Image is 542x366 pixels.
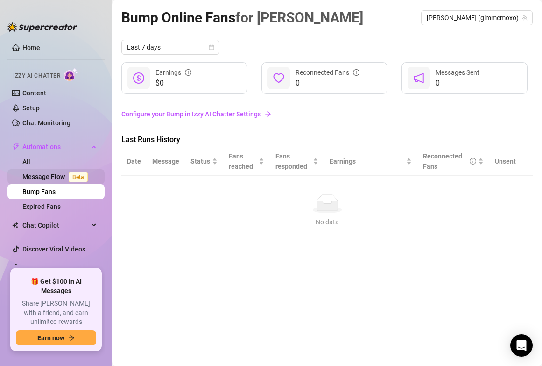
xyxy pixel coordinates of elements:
span: thunderbolt [12,143,20,151]
span: 0 [436,78,479,89]
span: Last 7 days [127,40,214,54]
span: Anthia (gimmemoxo) [427,11,527,25]
span: Share [PERSON_NAME] with a friend, and earn unlimited rewards [16,299,96,327]
th: Fans responded [270,147,324,176]
span: arrow-right [68,335,75,341]
span: $0 [155,78,191,89]
a: Home [22,44,40,51]
div: Reconnected Fans [296,67,359,78]
span: info-circle [470,158,476,165]
article: Bump Online Fans [121,7,363,29]
img: logo-BBDzfeDw.svg [7,22,77,32]
span: calendar [209,44,214,50]
a: Content [22,89,46,97]
button: Earn nowarrow-right [16,330,96,345]
a: Settings [22,264,47,272]
a: All [22,158,30,165]
a: Configure your Bump in Izzy AI Chatter Settingsarrow-right [121,105,533,123]
span: Earnings [330,156,404,166]
span: heart [273,72,284,84]
span: Beta [69,172,88,182]
span: 🎁 Get $100 in AI Messages [16,277,96,295]
th: Fans reached [223,147,270,176]
img: Chat Copilot [12,222,18,229]
span: Fans responded [275,151,311,172]
a: Configure your Bump in Izzy AI Chatter Settings [121,109,533,119]
div: Earnings [155,67,191,78]
span: dollar [133,72,144,84]
span: 0 [296,78,359,89]
img: AI Chatter [64,68,78,81]
span: for [PERSON_NAME] [235,9,363,26]
span: Earn now [37,334,64,342]
div: Open Intercom Messenger [510,334,533,357]
span: notification [413,72,424,84]
th: Message [147,147,185,176]
th: Unsent [489,147,521,176]
a: Message FlowBeta [22,173,92,180]
div: No data [131,217,523,227]
span: Izzy AI Chatter [13,72,60,80]
a: Chat Monitoring [22,119,70,127]
a: Setup [22,104,40,112]
a: Expired Fans [22,203,61,210]
span: Last Runs History [121,134,278,145]
span: team [522,15,528,21]
span: info-circle [185,69,191,76]
th: Earnings [324,147,417,176]
th: Date [121,147,147,176]
span: Status [190,156,210,166]
a: Discover Viral Videos [22,245,85,253]
span: Chat Copilot [22,218,89,233]
th: Status [185,147,223,176]
span: arrow-right [265,111,271,117]
span: Automations [22,139,89,154]
a: Bump Fans [22,188,56,195]
div: Reconnected Fans [423,151,476,172]
span: Fans reached [229,151,257,172]
span: Messages Sent [436,69,479,76]
span: info-circle [353,69,359,76]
